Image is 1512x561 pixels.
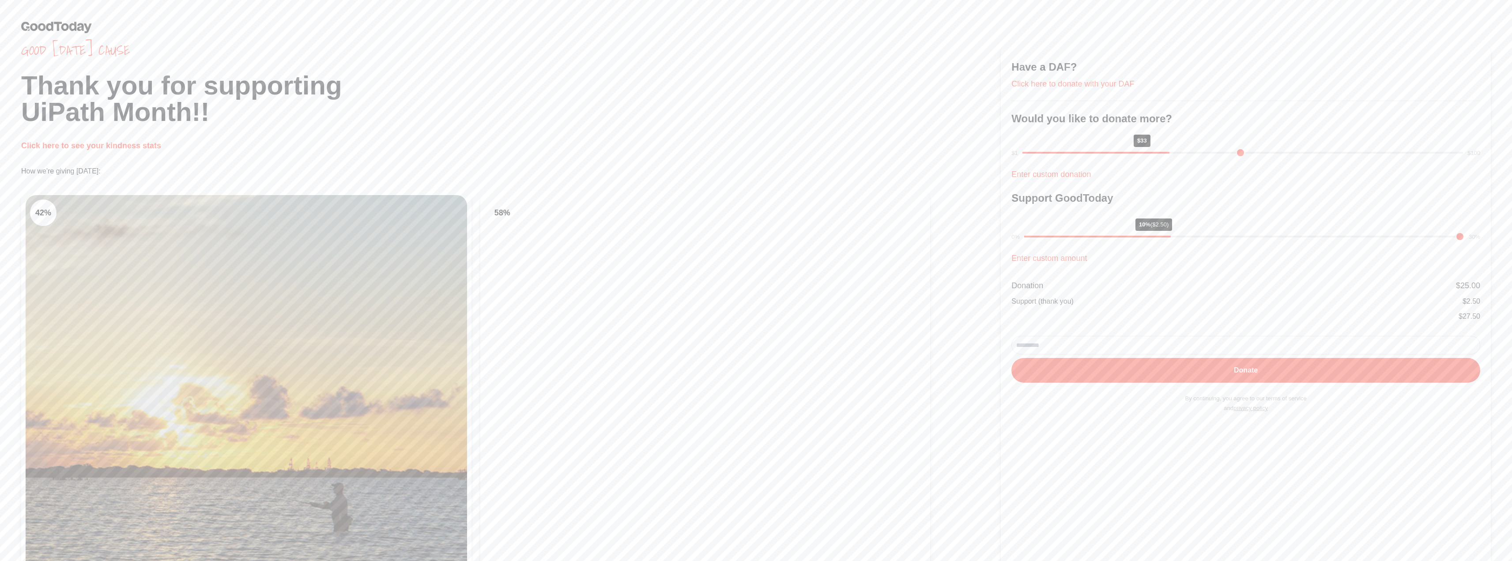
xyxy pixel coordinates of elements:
div: Support (thank you) [1011,296,1074,307]
span: 2.50 [1467,297,1480,305]
a: Click here to see your kindness stats [21,141,161,150]
h3: Support GoodToday [1011,191,1480,205]
div: 0% [1011,233,1020,241]
div: $ [1463,296,1480,307]
div: $1 [1011,149,1018,158]
div: $ [1459,311,1480,322]
a: privacy policy [1233,405,1268,411]
p: How we're giving [DATE]: [21,166,1001,177]
img: GoodToday [21,21,92,33]
span: Good [DATE] cause [21,42,1001,58]
div: 30% [1469,233,1480,241]
a: Click here to donate with your DAF [1011,79,1134,88]
div: $100 [1467,149,1480,158]
div: 42 % [30,200,57,226]
span: 27.50 [1463,313,1480,320]
div: $33 [1134,135,1150,147]
a: Enter custom amount [1011,254,1087,263]
span: 25.00 [1460,281,1480,290]
a: Enter custom donation [1011,170,1091,179]
div: 58 % [489,200,516,226]
span: ($2.50) [1150,221,1169,228]
div: $ [1456,279,1480,292]
div: 10% [1135,218,1172,231]
h3: Would you like to donate more? [1011,112,1480,126]
h1: Thank you for supporting UiPath Month!! [21,72,1001,125]
div: Donation [1011,279,1043,292]
button: Donate [1011,358,1480,383]
p: By continuing, you agree to our terms of service and [1011,394,1480,413]
h3: Have a DAF? [1011,60,1480,74]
